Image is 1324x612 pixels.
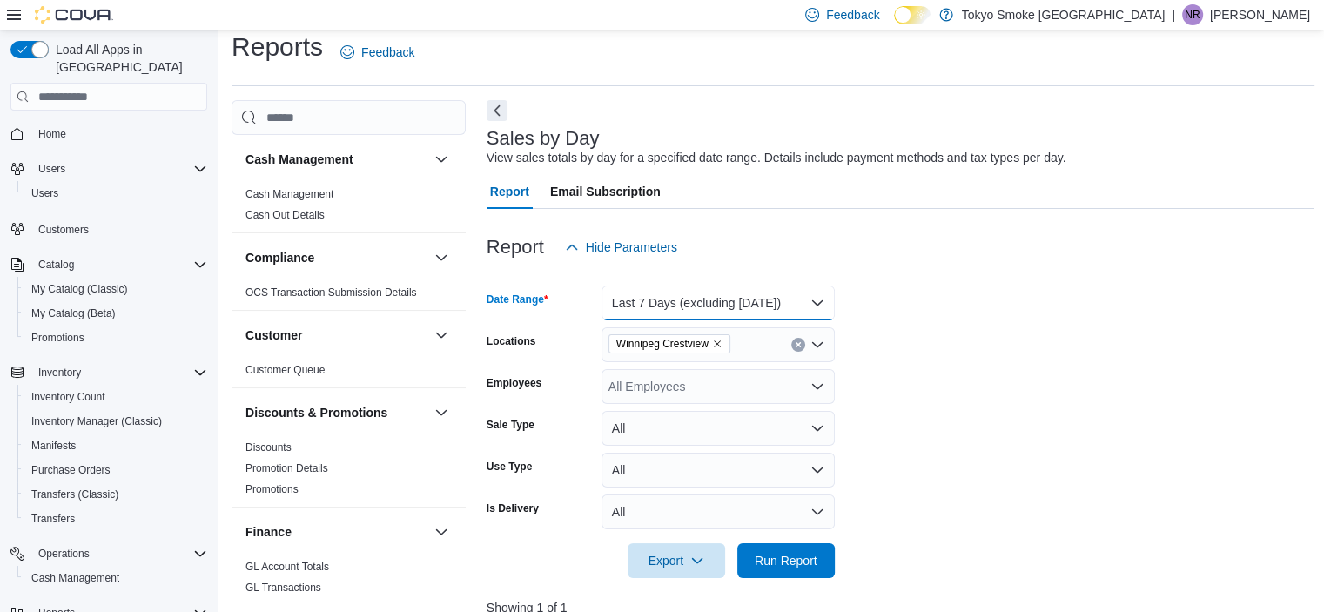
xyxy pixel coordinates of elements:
span: Home [31,123,207,145]
span: Users [38,162,65,176]
button: Open list of options [810,380,824,393]
div: View sales totals by day for a specified date range. Details include payment methods and tax type... [487,149,1066,167]
button: Remove Winnipeg Crestview from selection in this group [712,339,722,349]
span: Catalog [31,254,207,275]
button: Transfers (Classic) [17,482,214,507]
input: Dark Mode [894,6,931,24]
span: Customers [38,223,89,237]
h3: Sales by Day [487,128,600,149]
span: Winnipeg Crestview [608,334,730,353]
button: Users [31,158,72,179]
button: All [602,494,835,529]
span: Transfers (Classic) [31,488,118,501]
a: Home [31,124,73,145]
button: Promotions [17,326,214,350]
span: GL Account Totals [245,560,329,574]
label: Sale Type [487,418,534,432]
div: Customer [232,360,466,387]
span: Inventory [38,366,81,380]
span: Manifests [31,439,76,453]
a: OCS Transaction Submission Details [245,286,417,299]
button: Customers [3,216,214,241]
span: Catalog [38,258,74,272]
button: Cash Management [245,151,427,168]
span: NR [1185,4,1200,25]
span: Promotions [24,327,207,348]
button: Last 7 Days (excluding [DATE]) [602,286,835,320]
button: Open list of options [810,338,824,352]
button: My Catalog (Beta) [17,301,214,326]
span: Email Subscription [550,174,661,209]
label: Is Delivery [487,501,539,515]
a: Cash Out Details [245,209,325,221]
a: Promotions [245,483,299,495]
button: Discounts & Promotions [431,402,452,423]
a: Inventory Count [24,387,112,407]
h3: Customer [245,326,302,344]
button: Clear input [791,338,805,352]
span: Operations [38,547,90,561]
button: All [602,411,835,446]
button: Run Report [737,543,835,578]
div: Finance [232,556,466,605]
button: Compliance [245,249,427,266]
a: Promotions [24,327,91,348]
a: Transfers [24,508,82,529]
a: My Catalog (Classic) [24,279,135,299]
span: Cash Management [24,568,207,588]
a: My Catalog (Beta) [24,303,123,324]
span: Inventory [31,362,207,383]
span: My Catalog (Classic) [24,279,207,299]
span: Promotion Details [245,461,328,475]
span: My Catalog (Beta) [24,303,207,324]
span: Users [31,158,207,179]
button: Inventory Count [17,385,214,409]
button: Operations [31,543,97,564]
button: Users [17,181,214,205]
span: Hide Parameters [586,239,677,256]
h3: Compliance [245,249,314,266]
h1: Reports [232,30,323,64]
span: Inventory Manager (Classic) [31,414,162,428]
button: Compliance [431,247,452,268]
button: Customer [431,325,452,346]
button: Finance [431,521,452,542]
button: All [602,453,835,488]
div: Discounts & Promotions [232,437,466,507]
span: Inventory Count [24,387,207,407]
span: Cash Management [245,187,333,201]
a: GL Transactions [245,582,321,594]
button: Manifests [17,434,214,458]
button: Export [628,543,725,578]
span: Discounts [245,441,292,454]
div: Cash Management [232,184,466,232]
button: Catalog [31,254,81,275]
span: Promotions [31,331,84,345]
button: Finance [245,523,427,541]
span: Export [638,543,715,578]
p: Tokyo Smoke [GEOGRAPHIC_DATA] [962,4,1166,25]
span: My Catalog (Classic) [31,282,128,296]
button: Catalog [3,252,214,277]
span: Home [38,127,66,141]
button: Inventory Manager (Classic) [17,409,214,434]
button: Transfers [17,507,214,531]
img: Cova [35,6,113,24]
span: Inventory Count [31,390,105,404]
button: Operations [3,541,214,566]
span: Load All Apps in [GEOGRAPHIC_DATA] [49,41,207,76]
a: Inventory Manager (Classic) [24,411,169,432]
span: Cash Out Details [245,208,325,222]
span: Report [490,174,529,209]
a: Transfers (Classic) [24,484,125,505]
span: Run Report [755,552,817,569]
span: GL Transactions [245,581,321,595]
span: Customer Queue [245,363,325,377]
span: Customers [31,218,207,239]
button: Purchase Orders [17,458,214,482]
button: Next [487,100,507,121]
button: Inventory [3,360,214,385]
span: Purchase Orders [24,460,207,481]
a: Users [24,183,65,204]
p: [PERSON_NAME] [1210,4,1310,25]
